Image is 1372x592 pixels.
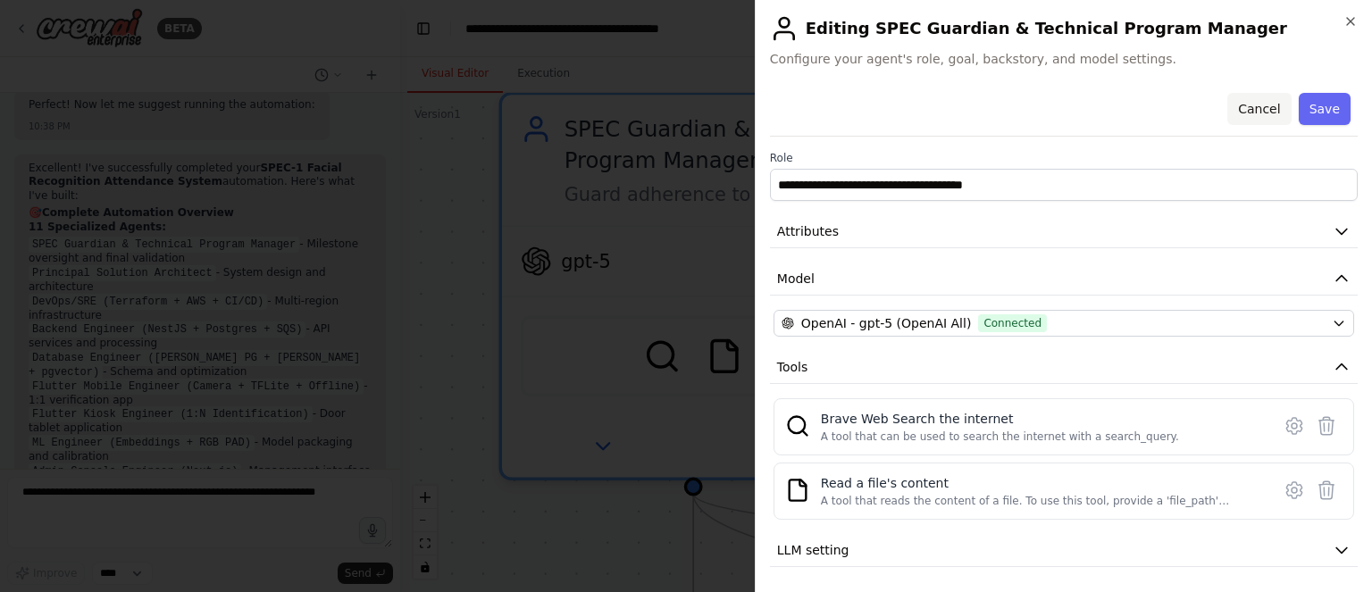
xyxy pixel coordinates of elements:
[978,314,1047,332] span: Connected
[801,314,972,332] span: OpenAI - gpt-5 (OpenAI All)
[777,358,808,376] span: Tools
[1278,474,1310,506] button: Configure tool
[821,474,1260,492] div: Read a file's content
[1299,93,1351,125] button: Save
[785,478,810,503] img: FileReadTool
[770,50,1358,68] span: Configure your agent's role, goal, backstory, and model settings.
[777,270,815,288] span: Model
[777,222,839,240] span: Attributes
[1278,410,1310,442] button: Configure tool
[770,215,1358,248] button: Attributes
[1310,474,1343,506] button: Delete tool
[821,494,1260,508] div: A tool that reads the content of a file. To use this tool, provide a 'file_path' parameter with t...
[770,534,1358,567] button: LLM setting
[770,14,1358,43] h2: Editing SPEC Guardian & Technical Program Manager
[1310,410,1343,442] button: Delete tool
[770,263,1358,296] button: Model
[770,151,1358,165] label: Role
[1227,93,1291,125] button: Cancel
[821,410,1179,428] div: Brave Web Search the internet
[821,429,1179,444] div: A tool that can be used to search the internet with a search_query.
[770,351,1358,384] button: Tools
[785,413,810,438] img: BraveSearchTool
[774,310,1354,337] button: OpenAI - gpt-5 (OpenAI All)Connected
[777,541,849,559] span: LLM setting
